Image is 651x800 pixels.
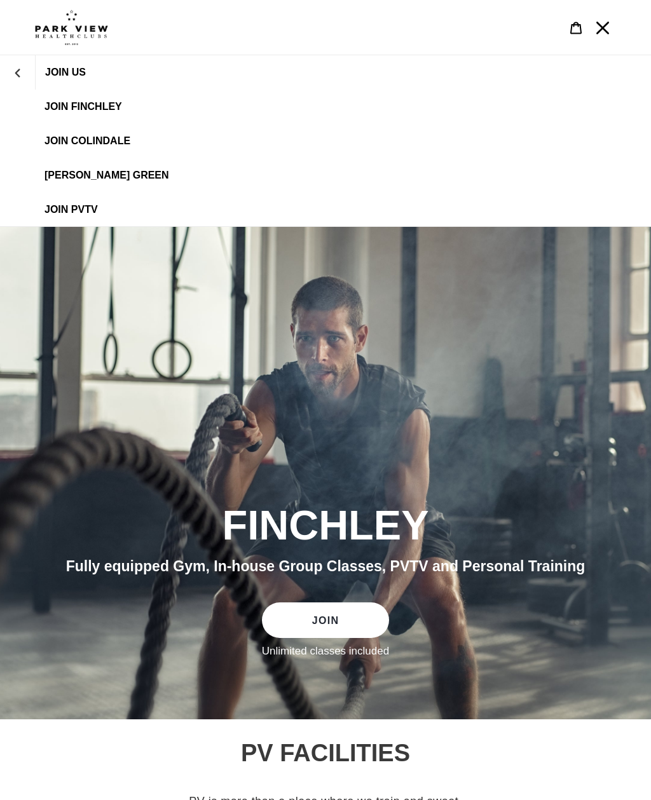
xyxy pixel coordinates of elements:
span: JOIN PVTV [45,204,98,215]
h2: PV FACILITIES [35,738,616,768]
label: Unlimited classes included [262,644,389,658]
span: JOIN FINCHLEY [45,101,122,112]
span: JOIN US [45,67,86,78]
span: Fully equipped Gym, In-house Group Classes, PVTV and Personal Training [66,558,586,574]
span: [PERSON_NAME] Green [45,170,169,181]
h2: FINCHLEY [35,501,616,550]
a: JOIN [262,602,389,638]
button: Menu [589,14,616,41]
img: Park view health clubs is a gym near you. [35,10,108,45]
span: JOIN Colindale [45,135,130,147]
